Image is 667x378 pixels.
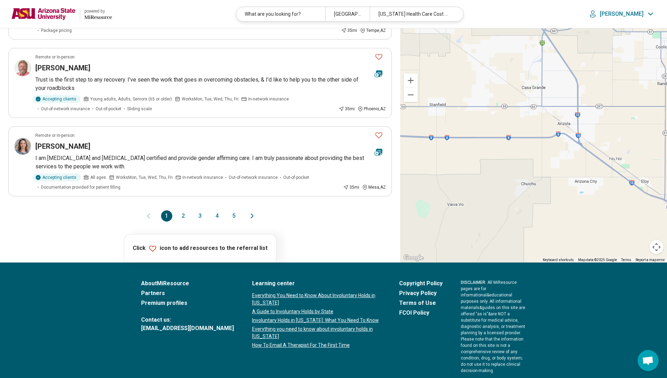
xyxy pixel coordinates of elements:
[362,184,386,190] div: Mesa , AZ
[178,210,189,222] button: 2
[90,96,172,102] span: Young adults, Adults, Seniors (65 or older)
[211,210,223,222] button: 4
[161,210,172,222] button: 1
[182,96,238,102] span: Works Mon, Tue, Wed, Thu, Fri
[41,27,72,34] span: Package pricing
[339,106,355,112] div: 35 mi
[372,50,386,64] button: Favorite
[283,174,309,181] span: Out-of-pocket
[399,279,443,288] a: Copyright Policy
[141,279,234,288] a: AboutMiResource
[461,280,485,285] span: DISCLAIMER
[41,184,120,190] span: Documentation provided for patient filling
[360,27,386,34] div: Tempe , AZ
[141,324,234,332] a: [EMAIL_ADDRESS][DOMAIN_NAME]
[399,299,443,307] a: Terms of Use
[133,244,268,253] p: Click icon to add resources to the referral list
[402,253,425,262] img: Google
[252,308,381,315] a: A Guide to Involuntary Holds by State
[33,95,81,103] div: Accepting clients
[341,27,357,34] div: 35 mi
[35,54,75,60] p: Remote or In-person
[11,6,112,22] a: Arizona State Universitypowered by
[236,7,325,21] div: What are you looking for?
[252,342,381,349] a: How To Email A Therapist For The First Time
[578,258,617,262] span: Map data ©2025 Google
[543,258,574,262] button: Keyboard shortcuts
[141,316,234,324] span: Contact us:
[195,210,206,222] button: 3
[325,7,370,21] div: [GEOGRAPHIC_DATA], [GEOGRAPHIC_DATA]
[343,184,359,190] div: 35 mi
[96,106,121,112] span: Out-of-pocket
[252,279,381,288] a: Learning center
[621,258,631,262] a: Terms (opens in new tab)
[84,8,112,14] div: powered by
[90,174,106,181] span: All ages
[127,106,152,112] span: Sliding scale
[402,253,425,262] a: Open this area in Google Maps (opens a new window)
[635,258,665,262] a: Report a map error
[252,325,381,340] a: Everything you need to know about involuntary holds in [US_STATE]
[116,174,173,181] span: Works Mon, Tue, Wed, Thu, Fri
[370,7,459,21] div: [US_STATE] Health Care Cost Containment System (AHCCCS)
[357,106,386,112] div: Phoenix , AZ
[248,96,289,102] span: In-network insurance
[35,154,386,171] p: I am [MEDICAL_DATA] and [MEDICAL_DATA] certified and provide gender affirming care. I am truly pa...
[33,174,81,181] div: Accepting clients
[372,128,386,142] button: Favorite
[248,210,256,222] button: Next page
[404,88,418,102] button: Zoom out
[228,210,239,222] button: 5
[638,350,659,371] a: Open chat
[252,292,381,307] a: Everything You Need to Know About Involuntary Holds in [US_STATE]
[399,289,443,297] a: Privacy Policy
[35,132,75,139] p: Remote or In-person
[182,174,223,181] span: In-network insurance
[252,317,381,324] a: Involuntary Holds in [US_STATE]: What You Need To Know
[404,73,418,87] button: Zoom in
[229,174,278,181] span: Out-of-network insurance
[461,279,526,374] p: : All MiResource pages are for informational & educational purposes only. All informational mater...
[399,309,443,317] a: FCOI Policy
[141,299,234,307] a: Premium profiles
[649,240,663,254] button: Map camera controls
[35,63,90,73] h3: [PERSON_NAME]
[11,6,76,22] img: Arizona State University
[41,106,90,112] span: Out-of-network insurance
[600,10,644,17] p: [PERSON_NAME]
[141,289,234,297] a: Partners
[35,76,386,92] p: Trust is the first step to any recovery. I’ve seen the work that goes in overcoming obstacles, & ...
[35,141,90,151] h3: [PERSON_NAME]
[144,210,153,222] button: Previous page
